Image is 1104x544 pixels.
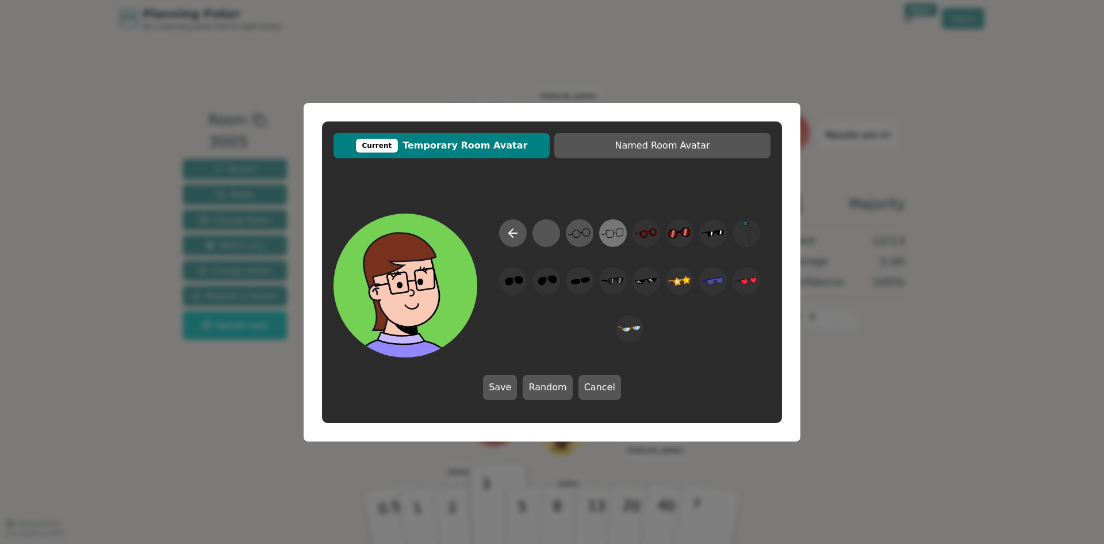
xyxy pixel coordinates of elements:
[554,133,770,158] button: Named Room Avatar
[523,375,572,400] button: Random
[483,375,517,400] button: Save
[578,375,621,400] button: Cancel
[560,139,765,153] span: Named Room Avatar
[333,133,550,158] button: CurrentTemporary Room Avatar
[339,139,544,153] span: Temporary Room Avatar
[356,139,398,153] div: Current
